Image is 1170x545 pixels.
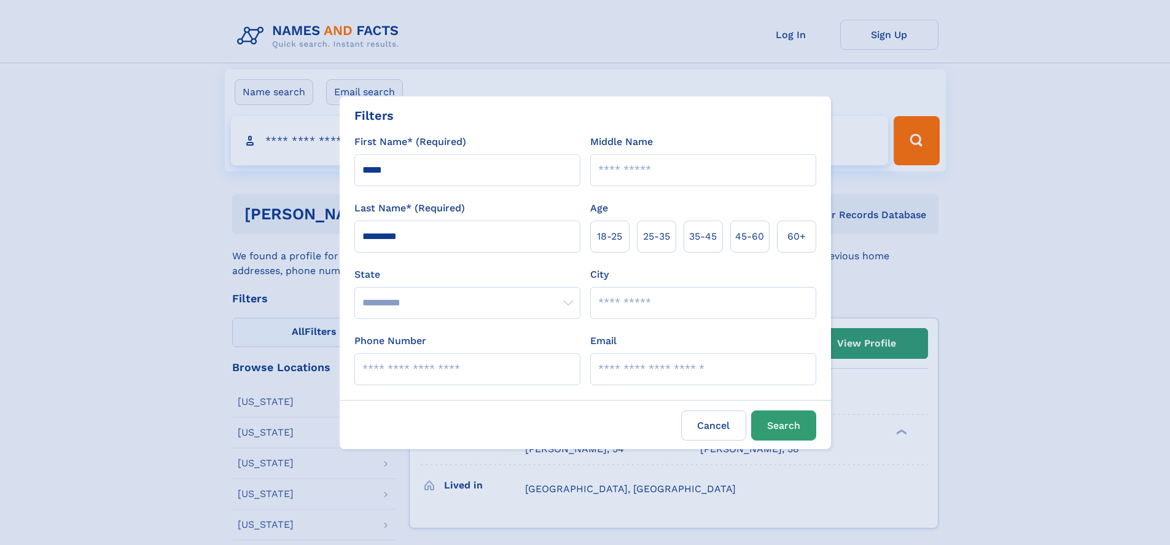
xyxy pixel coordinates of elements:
[354,135,466,149] label: First Name* (Required)
[689,229,717,244] span: 35‑45
[590,267,609,282] label: City
[643,229,670,244] span: 25‑35
[787,229,806,244] span: 60+
[597,229,622,244] span: 18‑25
[751,410,816,441] button: Search
[354,201,465,216] label: Last Name* (Required)
[354,106,394,125] div: Filters
[590,334,617,348] label: Email
[590,201,608,216] label: Age
[354,267,580,282] label: State
[354,334,426,348] label: Phone Number
[735,229,764,244] span: 45‑60
[590,135,653,149] label: Middle Name
[681,410,746,441] label: Cancel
